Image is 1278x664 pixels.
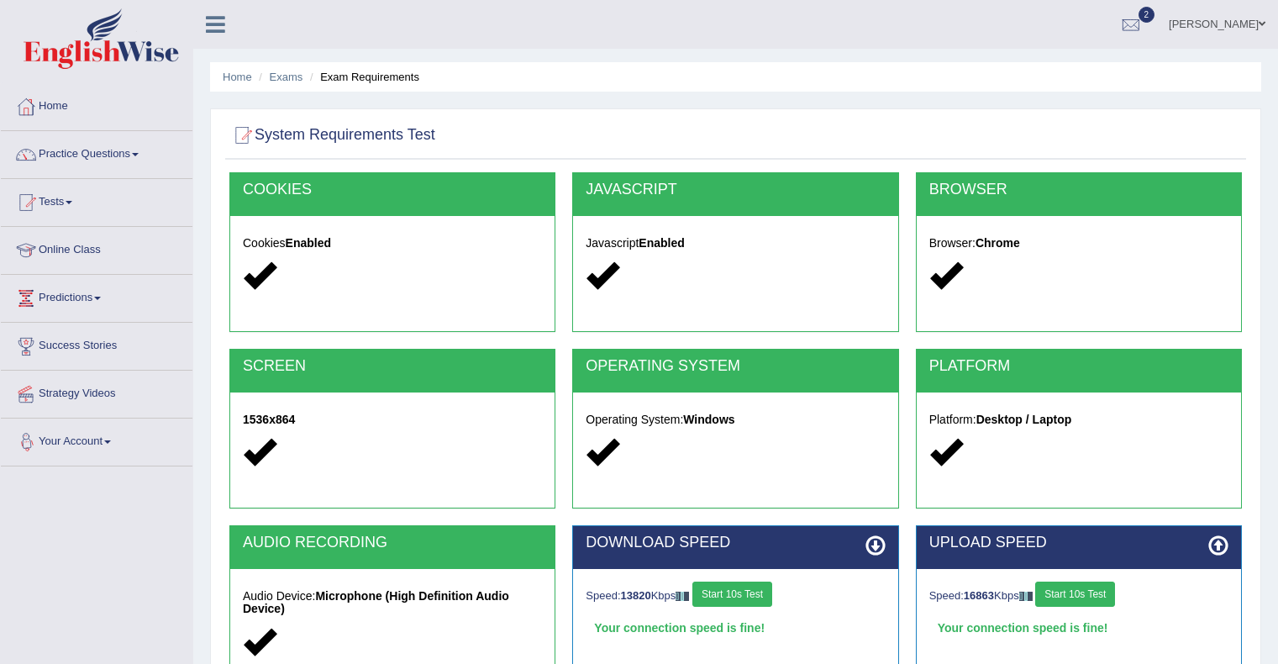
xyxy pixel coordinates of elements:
[243,413,295,426] strong: 1536x864
[929,182,1228,198] h2: BROWSER
[243,237,542,250] h5: Cookies
[929,414,1228,426] h5: Platform:
[223,71,252,83] a: Home
[586,358,885,375] h2: OPERATING SYSTEM
[1,83,192,125] a: Home
[586,182,885,198] h2: JAVASCRIPT
[1139,7,1155,23] span: 2
[929,582,1228,611] div: Speed: Kbps
[243,358,542,375] h2: SCREEN
[1,275,192,317] a: Predictions
[586,615,885,640] div: Your connection speed is fine!
[976,413,1072,426] strong: Desktop / Laptop
[306,69,419,85] li: Exam Requirements
[243,589,509,615] strong: Microphone (High Definition Audio Device)
[929,615,1228,640] div: Your connection speed is fine!
[243,590,542,616] h5: Audio Device:
[692,582,772,607] button: Start 10s Test
[1,227,192,269] a: Online Class
[586,582,885,611] div: Speed: Kbps
[929,358,1228,375] h2: PLATFORM
[976,236,1020,250] strong: Chrome
[586,237,885,250] h5: Javascript
[1,131,192,173] a: Practice Questions
[929,535,1228,551] h2: UPLOAD SPEED
[1,323,192,365] a: Success Stories
[243,182,542,198] h2: COOKIES
[243,535,542,551] h2: AUDIO RECORDING
[1019,592,1033,601] img: ajax-loader-fb-connection.gif
[621,589,651,602] strong: 13820
[586,414,885,426] h5: Operating System:
[929,237,1228,250] h5: Browser:
[586,535,885,551] h2: DOWNLOAD SPEED
[676,592,689,601] img: ajax-loader-fb-connection.gif
[1,419,192,461] a: Your Account
[1,371,192,413] a: Strategy Videos
[683,413,734,426] strong: Windows
[1035,582,1115,607] button: Start 10s Test
[286,236,331,250] strong: Enabled
[639,236,684,250] strong: Enabled
[229,123,435,148] h2: System Requirements Test
[270,71,303,83] a: Exams
[1,179,192,221] a: Tests
[964,589,994,602] strong: 16863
